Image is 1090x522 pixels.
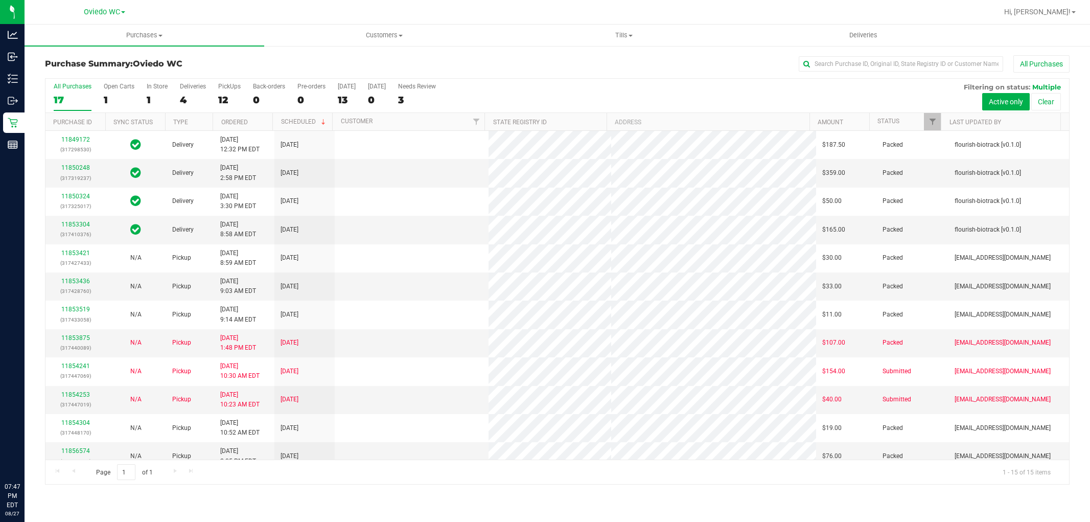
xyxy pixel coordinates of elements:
button: N/A [130,253,142,263]
p: (317428760) [52,286,100,296]
inline-svg: Retail [8,118,18,128]
span: Oviedo WC [84,8,120,16]
a: Customer [341,118,373,125]
span: Pickup [172,367,191,376]
inline-svg: Inventory [8,74,18,84]
span: flourish-biotrack [v0.1.0] [955,196,1021,206]
span: [DATE] [281,168,298,178]
button: Active only [982,93,1030,110]
p: (317493416) [52,457,100,466]
span: [DATE] 12:32 PM EDT [220,135,260,154]
span: $40.00 [822,395,842,404]
span: Tills [504,31,743,40]
span: Packed [883,140,903,150]
span: [DATE] [281,310,298,320]
button: N/A [130,451,142,461]
a: Tills [504,25,744,46]
inline-svg: Reports [8,140,18,150]
a: 11856574 [61,447,90,455]
div: Back-orders [253,83,285,90]
span: [DATE] 2:58 PM EDT [220,163,256,183]
span: Delivery [172,225,194,235]
a: Sync Status [113,119,153,126]
span: Filtering on status: [964,83,1030,91]
a: Ordered [221,119,248,126]
span: In Sync [130,138,141,152]
div: Open Carts [104,83,134,90]
span: $165.00 [822,225,845,235]
span: [DATE] [281,451,298,461]
span: Pickup [172,395,191,404]
span: $11.00 [822,310,842,320]
a: 11854241 [61,362,90,370]
span: Pickup [172,451,191,461]
p: (317440089) [52,343,100,353]
a: 11854253 [61,391,90,398]
span: Not Applicable [130,396,142,403]
button: All Purchases [1013,55,1070,73]
span: [DATE] [281,225,298,235]
div: 0 [368,94,386,106]
span: flourish-biotrack [v0.1.0] [955,225,1021,235]
a: Customers [264,25,504,46]
span: $154.00 [822,367,845,376]
p: (317319237) [52,173,100,183]
a: Amount [818,119,843,126]
div: 4 [180,94,206,106]
span: Packed [883,225,903,235]
p: 07:47 PM EDT [5,482,20,510]
iframe: Resource center [10,440,41,471]
a: State Registry ID [493,119,547,126]
p: (317298530) [52,145,100,154]
span: Purchases [25,31,264,40]
span: [DATE] [281,196,298,206]
div: Deliveries [180,83,206,90]
span: [DATE] [281,423,298,433]
div: [DATE] [338,83,356,90]
span: Delivery [172,168,194,178]
span: [DATE] 1:48 PM EDT [220,333,256,353]
span: [DATE] 10:23 AM EDT [220,390,260,410]
a: Filter [468,113,484,130]
div: 12 [218,94,241,106]
iframe: Resource center unread badge [30,439,42,451]
span: [DATE] [281,367,298,376]
span: $30.00 [822,253,842,263]
span: In Sync [130,194,141,208]
a: Filter [924,113,941,130]
input: Search Purchase ID, Original ID, State Registry ID or Customer Name... [799,56,1003,72]
span: Pickup [172,423,191,433]
p: (317433058) [52,315,100,325]
p: (317427433) [52,258,100,268]
span: Packed [883,423,903,433]
button: N/A [130,395,142,404]
div: 0 [253,94,285,106]
div: Pre-orders [297,83,326,90]
span: $76.00 [822,451,842,461]
span: Packed [883,310,903,320]
span: [EMAIL_ADDRESS][DOMAIN_NAME] [955,282,1051,291]
span: [DATE] [281,338,298,348]
div: 0 [297,94,326,106]
span: Packed [883,451,903,461]
span: Deliveries [836,31,891,40]
span: Packed [883,338,903,348]
span: Hi, [PERSON_NAME]! [1004,8,1071,16]
span: $19.00 [822,423,842,433]
a: Type [173,119,188,126]
span: flourish-biotrack [v0.1.0] [955,140,1021,150]
span: $187.50 [822,140,845,150]
a: Deliveries [744,25,983,46]
span: Pickup [172,253,191,263]
span: [DATE] 9:14 AM EDT [220,305,256,324]
p: (317447019) [52,400,100,410]
span: [EMAIL_ADDRESS][DOMAIN_NAME] [955,367,1051,376]
a: 11853304 [61,221,90,228]
div: [DATE] [368,83,386,90]
span: $33.00 [822,282,842,291]
inline-svg: Outbound [8,96,18,106]
a: Purchase ID [53,119,92,126]
p: (317410376) [52,230,100,239]
button: N/A [130,338,142,348]
span: $359.00 [822,168,845,178]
